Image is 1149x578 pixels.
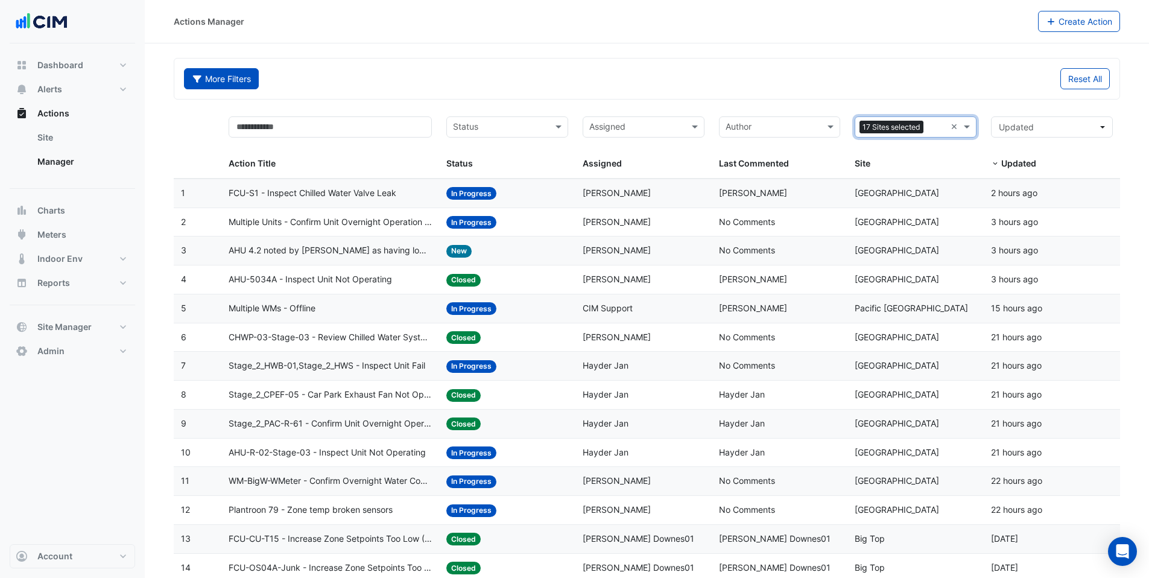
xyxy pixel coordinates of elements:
[991,274,1038,284] span: 2025-08-27T08:57:30.257
[10,198,135,223] button: Charts
[37,550,72,562] span: Account
[583,332,651,342] span: [PERSON_NAME]
[446,158,473,168] span: Status
[855,504,939,515] span: [GEOGRAPHIC_DATA]
[181,562,191,573] span: 14
[583,188,651,198] span: [PERSON_NAME]
[229,388,432,402] span: Stage_2_CPEF-05 - Car Park Exhaust Fan Not Operating
[229,215,432,229] span: Multiple Units - Confirm Unit Overnight Operation (Energy Waste)
[1001,158,1036,168] span: Updated
[719,418,765,428] span: Hayder Jan
[10,77,135,101] button: Alerts
[719,274,787,284] span: [PERSON_NAME]
[855,188,939,198] span: [GEOGRAPHIC_DATA]
[999,122,1034,132] span: Updated
[446,216,496,229] span: In Progress
[991,447,1042,457] span: 2025-08-26T14:31:28.585
[446,475,496,488] span: In Progress
[10,315,135,339] button: Site Manager
[446,446,496,459] span: In Progress
[855,360,939,370] span: [GEOGRAPHIC_DATA]
[181,475,189,486] span: 11
[10,125,135,179] div: Actions
[16,205,28,217] app-icon: Charts
[10,544,135,568] button: Account
[229,532,432,546] span: FCU-CU-T15 - Increase Zone Setpoints Too Low (Energy Saving)
[855,562,885,573] span: Big Top
[16,321,28,333] app-icon: Site Manager
[229,273,392,287] span: AHU-5034A - Inspect Unit Not Operating
[181,447,191,457] span: 10
[16,229,28,241] app-icon: Meters
[37,345,65,357] span: Admin
[1038,11,1121,32] button: Create Action
[10,247,135,271] button: Indoor Env
[229,503,393,517] span: Plantroon 79 - Zone temp broken sensors
[16,277,28,289] app-icon: Reports
[855,389,939,399] span: [GEOGRAPHIC_DATA]
[719,245,775,255] span: No Comments
[446,274,481,287] span: Closed
[991,188,1037,198] span: 2025-08-27T09:45:47.066
[181,533,191,544] span: 13
[37,205,65,217] span: Charts
[991,332,1042,342] span: 2025-08-26T14:56:15.097
[991,533,1018,544] span: 2025-08-25T14:29:07.709
[855,303,968,313] span: Pacific [GEOGRAPHIC_DATA]
[446,533,481,545] span: Closed
[446,245,472,258] span: New
[583,360,628,370] span: Hayder Jan
[174,15,244,28] div: Actions Manager
[855,217,939,227] span: [GEOGRAPHIC_DATA]
[583,303,633,313] span: CIM Support
[37,59,83,71] span: Dashboard
[446,562,481,574] span: Closed
[991,504,1042,515] span: 2025-08-26T13:49:27.244
[446,389,481,402] span: Closed
[855,533,885,544] span: Big Top
[1108,537,1137,566] div: Open Intercom Messenger
[229,474,432,488] span: WM-BigW-WMeter - Confirm Overnight Water Consumption
[229,331,432,345] span: CHWP-03-Stage-03 - Review Chilled Water System Pressure Oversupply (Energy Waste)
[28,125,135,150] a: Site
[37,83,62,95] span: Alerts
[719,158,789,168] span: Last Commented
[719,188,787,198] span: [PERSON_NAME]
[855,418,939,428] span: [GEOGRAPHIC_DATA]
[181,332,186,342] span: 6
[181,360,186,370] span: 7
[583,475,651,486] span: [PERSON_NAME]
[10,101,135,125] button: Actions
[229,417,432,431] span: Stage_2_PAC-R-61 - Confirm Unit Overnight Operation (Energy Waste)
[583,158,622,168] span: Assigned
[855,447,939,457] span: [GEOGRAPHIC_DATA]
[719,332,775,342] span: No Comments
[10,339,135,363] button: Admin
[229,186,396,200] span: FCU-S1 - Inspect Chilled Water Valve Leak
[37,229,66,241] span: Meters
[229,302,315,316] span: Multiple WMs - Offline
[37,107,69,119] span: Actions
[229,359,425,373] span: Stage_2_HWB-01,Stage_2_HWS - Inspect Unit Fail
[855,332,939,342] span: [GEOGRAPHIC_DATA]
[10,271,135,295] button: Reports
[16,345,28,357] app-icon: Admin
[991,389,1042,399] span: 2025-08-26T14:52:51.811
[991,217,1038,227] span: 2025-08-27T09:20:16.177
[719,562,831,573] span: [PERSON_NAME] Downes01
[719,389,765,399] span: Hayder Jan
[855,158,870,168] span: Site
[181,188,185,198] span: 1
[229,446,426,460] span: AHU-R-02-Stage-03 - Inspect Unit Not Operating
[446,331,481,344] span: Closed
[446,302,496,315] span: In Progress
[16,83,28,95] app-icon: Alerts
[991,116,1113,138] button: Updated
[181,418,186,428] span: 9
[583,447,628,457] span: Hayder Jan
[37,321,92,333] span: Site Manager
[583,389,628,399] span: Hayder Jan
[446,504,496,517] span: In Progress
[446,360,496,373] span: In Progress
[855,475,939,486] span: [GEOGRAPHIC_DATA]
